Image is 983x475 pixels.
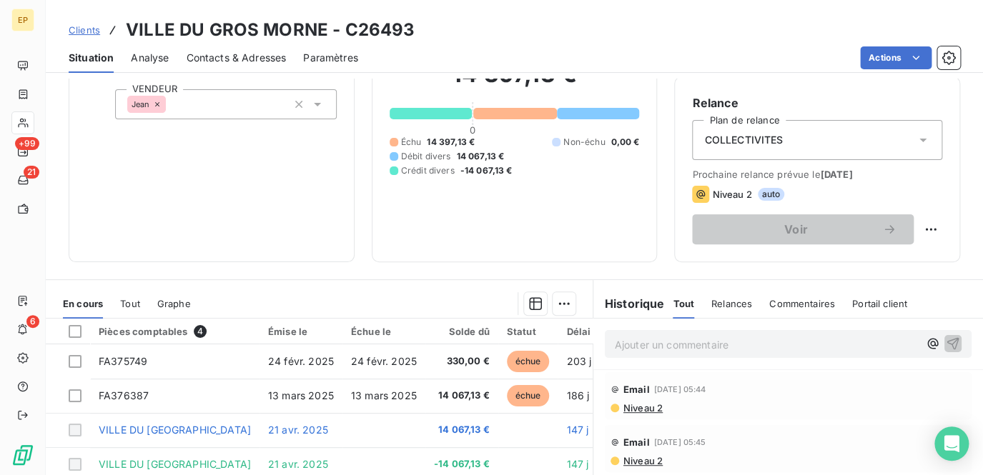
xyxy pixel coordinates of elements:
h6: Relance [692,94,942,111]
span: 14 397,13 € [427,136,475,149]
span: Voir [709,224,882,235]
span: Contacts & Adresses [186,51,286,65]
img: Logo LeanPay [11,444,34,466]
span: Clients [69,24,100,36]
span: échue [507,385,550,406]
span: 186 j [566,389,589,401]
span: 21 avr. 2025 [268,424,328,436]
span: -14 067,13 € [460,164,513,177]
div: Émise le [268,326,334,337]
span: VILLE DU [GEOGRAPHIC_DATA] [99,458,251,470]
span: Email [623,384,650,395]
span: 0 [470,124,475,136]
div: Statut [507,326,550,337]
div: EP [11,9,34,31]
span: Graphe [157,298,191,309]
span: 24 févr. 2025 [268,355,334,367]
span: FA375749 [99,355,147,367]
a: Clients [69,23,100,37]
span: 147 j [566,424,588,436]
span: Email [623,436,650,448]
span: 203 j [566,355,591,367]
span: Relances [711,298,752,309]
button: Voir [692,214,914,244]
h6: Historique [593,295,665,312]
span: [DATE] [820,169,852,180]
input: Ajouter une valeur [166,98,177,111]
span: Analyse [131,51,169,65]
span: Niveau 2 [622,455,663,466]
span: 330,00 € [434,354,490,369]
span: Niveau 2 [712,189,751,200]
span: 0,00 € [611,136,639,149]
span: Paramètres [303,51,358,65]
span: Crédit divers [401,164,455,177]
h2: 14 397,13 € [390,60,640,103]
span: Commentaires [769,298,835,309]
span: 147 j [566,458,588,470]
span: 21 avr. 2025 [268,458,328,470]
span: [DATE] 05:45 [654,438,706,446]
span: échue [507,351,550,372]
span: 14 067,13 € [434,389,490,403]
span: En cours [63,298,103,309]
span: 14 067,13 € [456,150,504,163]
span: Portail client [852,298,907,309]
span: 6 [26,315,39,328]
span: 13 mars 2025 [268,389,334,401]
span: Niveau 2 [622,402,663,414]
span: Tout [120,298,140,309]
span: auto [758,188,785,201]
span: Prochaine relance prévue le [692,169,942,180]
span: 13 mars 2025 [351,389,417,401]
span: FA376387 [99,389,149,401]
div: Pièces comptables [99,325,251,338]
span: Non-échu [563,136,605,149]
span: Échu [401,136,422,149]
div: Solde dû [434,326,490,337]
div: Délai [566,326,605,337]
span: Débit divers [401,150,451,163]
span: COLLECTIVITES [704,133,783,147]
h3: VILLE DU GROS MORNE - C26493 [126,17,415,43]
button: Actions [860,46,932,69]
span: 14 067,13 € [434,423,490,437]
span: VILLE DU [GEOGRAPHIC_DATA] [99,424,251,436]
div: Échue le [351,326,417,337]
span: Tout [673,298,694,309]
span: 4 [194,325,207,338]
span: 21 [24,166,39,179]
span: Situation [69,51,114,65]
span: [DATE] 05:44 [654,385,706,394]
span: +99 [15,137,39,150]
span: -14 067,13 € [434,457,490,471]
div: Open Intercom Messenger [934,426,969,461]
span: 24 févr. 2025 [351,355,417,367]
span: Jean [132,100,150,109]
